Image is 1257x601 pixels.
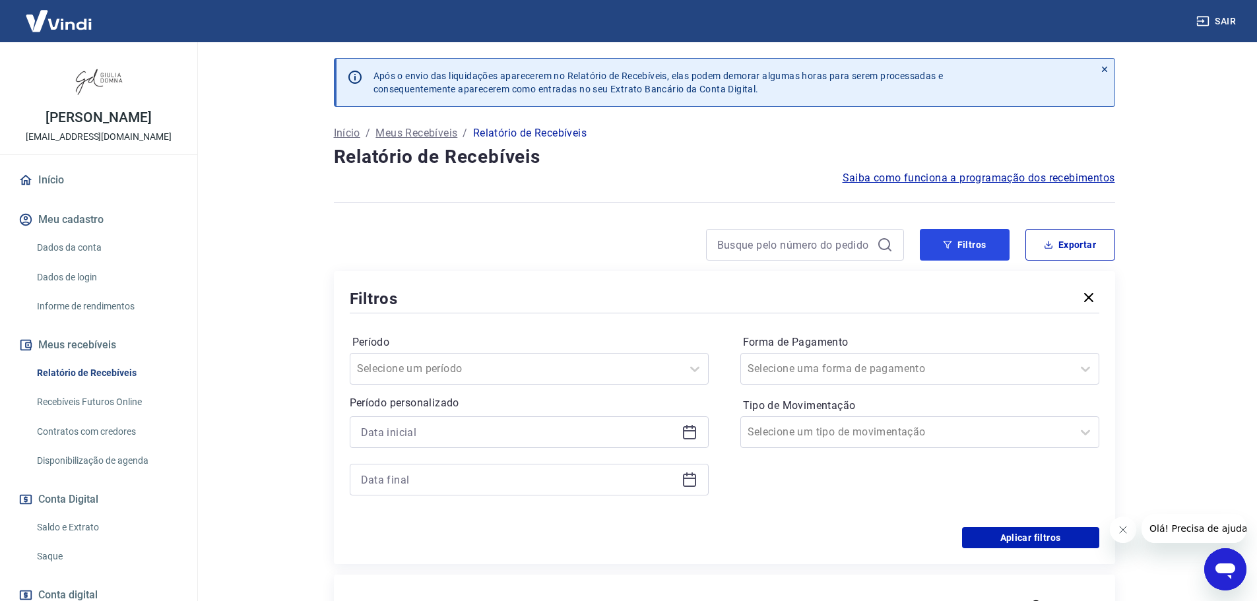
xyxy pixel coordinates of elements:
a: Meus Recebíveis [375,125,457,141]
a: Início [334,125,360,141]
p: [PERSON_NAME] [46,111,151,125]
p: Período personalizado [350,395,709,411]
a: Informe de rendimentos [32,293,181,320]
a: Disponibilização de agenda [32,447,181,474]
input: Data inicial [361,422,676,442]
button: Conta Digital [16,485,181,514]
a: Saldo e Extrato [32,514,181,541]
h5: Filtros [350,288,399,309]
iframe: Fechar mensagem [1110,517,1136,543]
a: Dados de login [32,264,181,291]
p: / [463,125,467,141]
input: Data final [361,470,676,490]
p: Relatório de Recebíveis [473,125,587,141]
a: Saiba como funciona a programação dos recebimentos [843,170,1115,186]
p: [EMAIL_ADDRESS][DOMAIN_NAME] [26,130,172,144]
label: Período [352,334,706,350]
a: Dados da conta [32,234,181,261]
input: Busque pelo número do pedido [717,235,872,255]
iframe: Mensagem da empresa [1142,514,1246,543]
img: Vindi [16,1,102,41]
a: Recebíveis Futuros Online [32,389,181,416]
button: Meus recebíveis [16,331,181,360]
img: 11efcaa0-b592-4158-bf44-3e3a1f4dab66.jpeg [73,53,125,106]
span: Olá! Precisa de ajuda? [8,9,111,20]
h4: Relatório de Recebíveis [334,144,1115,170]
a: Saque [32,543,181,570]
p: / [366,125,370,141]
button: Sair [1194,9,1241,34]
label: Tipo de Movimentação [743,398,1097,414]
iframe: Botão para abrir a janela de mensagens [1204,548,1246,590]
a: Contratos com credores [32,418,181,445]
a: Início [16,166,181,195]
button: Exportar [1025,229,1115,261]
label: Forma de Pagamento [743,334,1097,350]
button: Meu cadastro [16,205,181,234]
button: Filtros [920,229,1010,261]
p: Após o envio das liquidações aparecerem no Relatório de Recebíveis, elas podem demorar algumas ho... [373,69,944,96]
a: Relatório de Recebíveis [32,360,181,387]
button: Aplicar filtros [962,527,1099,548]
